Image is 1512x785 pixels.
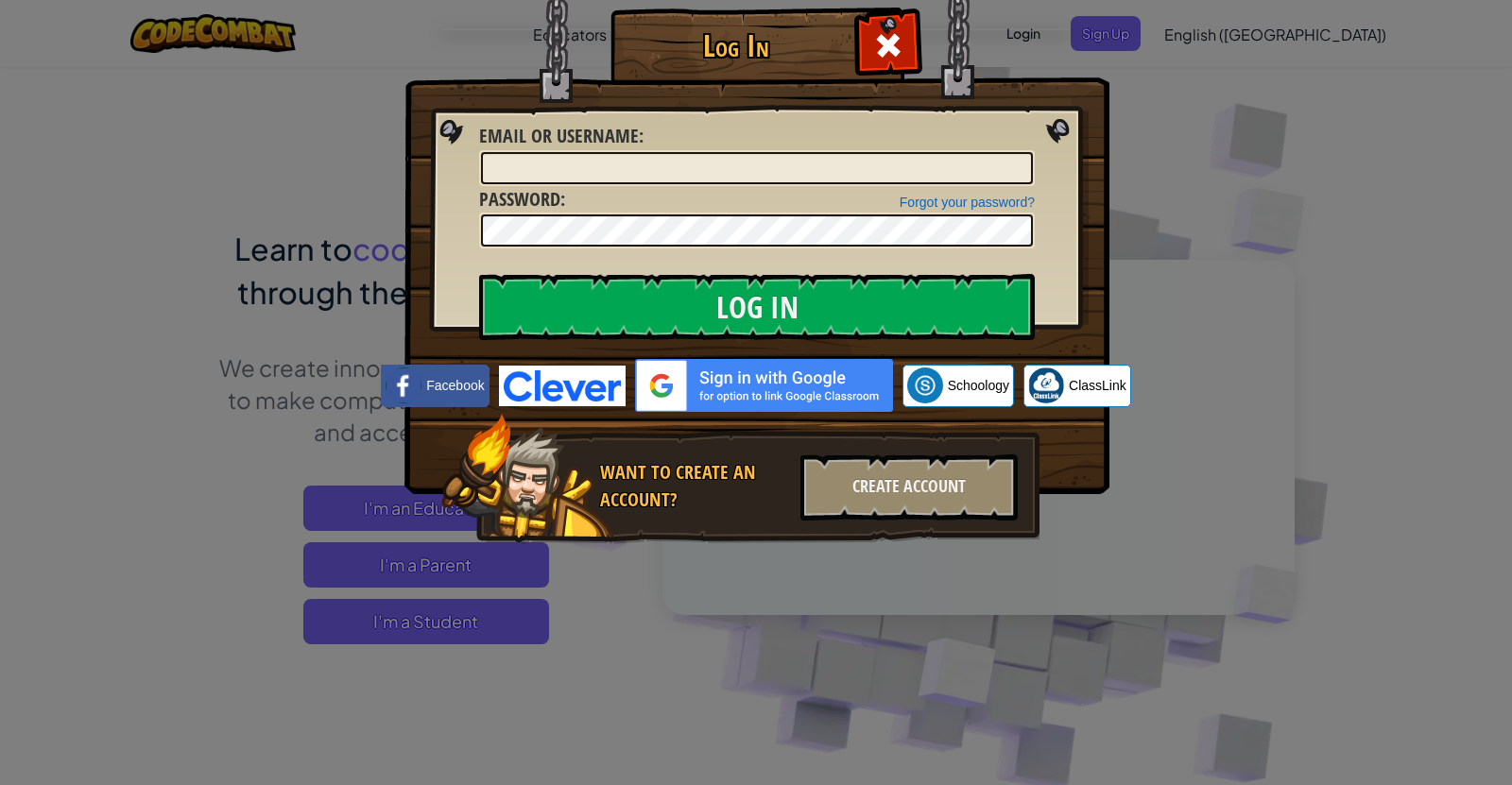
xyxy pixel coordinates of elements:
[948,376,1009,395] span: Schoology
[479,123,639,148] span: Email or Username
[1069,376,1126,395] span: ClassLink
[426,376,484,395] span: Facebook
[479,274,1035,340] input: Log In
[479,123,644,150] label: :
[615,29,856,62] h1: Log In
[907,367,943,403] img: schoology.png
[479,186,560,212] span: Password
[900,195,1035,210] a: Forgot your password?
[499,366,626,406] img: clever-logo-blue.png
[635,359,893,412] img: gplus_sso_button2.svg
[800,454,1018,520] div: Create Account
[479,186,565,213] label: :
[1028,367,1064,403] img: classlink-logo-small.png
[386,367,421,403] img: facebook_small.png
[600,459,789,513] div: Want to create an account?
